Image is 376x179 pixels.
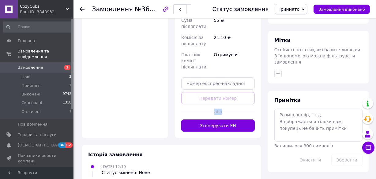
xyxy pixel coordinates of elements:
span: 2 [69,83,71,88]
span: 62 [65,142,72,148]
span: 36 [58,142,65,148]
button: Замовлення виконано [314,5,370,14]
div: 21.10 ₴ [212,32,256,49]
span: Комісія за післяплату [181,35,206,46]
span: [DEMOGRAPHIC_DATA] [18,142,63,148]
span: Сума післяплати [181,18,206,29]
span: Замовлення виконано [318,7,365,12]
div: Отримувач [212,49,256,72]
span: Залишилося 300 символів [274,143,333,148]
span: Товари та послуги [18,132,57,138]
div: Статус змінено: Нове [102,169,150,176]
span: Особисті нотатки, які бачите лише ви. З їх допомогою можна фільтрувати замовлення [274,47,362,64]
button: Згенерувати ЕН [181,119,255,132]
span: Виконані [21,91,40,97]
span: Мітки [274,37,291,43]
span: 1 [69,109,71,115]
span: Платник комісії післяплати [181,52,206,69]
span: або [214,109,222,115]
span: Показники роботи компанії [18,153,57,164]
input: Пошук [3,21,72,33]
span: Повідомлення [18,122,47,127]
span: Скасовані [21,100,42,106]
div: Ваш ID: 3848932 [20,9,73,15]
span: Головна [18,38,35,44]
span: Історія замовлення [88,152,143,158]
div: Повернутися назад [80,6,85,12]
span: Замовлення [92,6,133,13]
span: Прийняті [21,83,40,88]
span: Примітки [274,97,301,103]
div: Статус замовлення [212,6,269,12]
span: CozyCubs [20,4,66,9]
span: 2 [64,65,70,70]
span: №361593339 [135,5,178,13]
span: Нові [21,74,30,80]
span: 1318 [63,100,71,106]
span: [DATE] 12:10 [102,165,126,169]
span: Замовлення [18,65,43,70]
div: 55 ₴ [212,15,256,32]
span: 9742 [63,91,71,97]
span: Оплачені [21,109,41,115]
span: Замовлення та повідомлення [18,49,73,60]
span: 2 [69,74,71,80]
span: Прийнято [277,7,299,12]
button: Чат з покупцем [362,142,374,154]
input: Номер експрес-накладної [181,77,255,90]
